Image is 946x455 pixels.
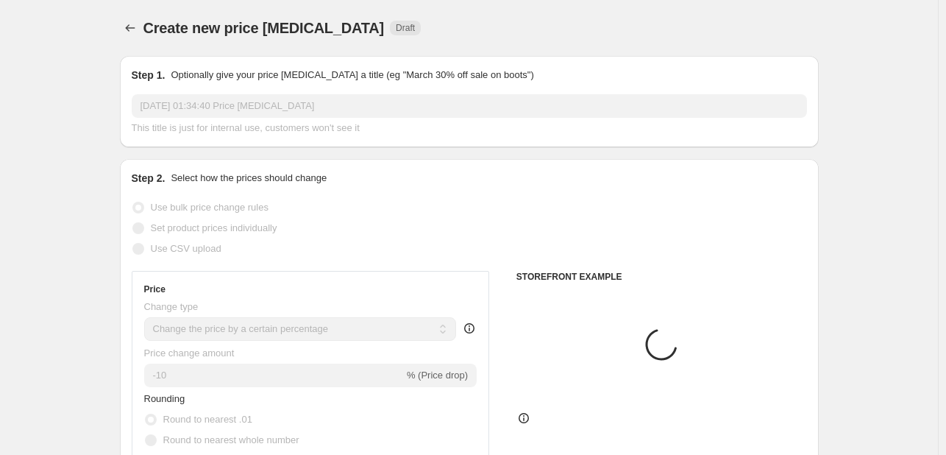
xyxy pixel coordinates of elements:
span: This title is just for internal use, customers won't see it [132,122,360,133]
input: -15 [144,364,404,387]
span: Draft [396,22,415,34]
span: Price change amount [144,348,235,359]
span: Round to nearest whole number [163,434,299,445]
h2: Step 1. [132,68,166,82]
h3: Price [144,283,166,295]
div: help [462,321,477,336]
h2: Step 2. [132,171,166,186]
span: Rounding [144,393,185,404]
span: % (Price drop) [407,370,468,381]
span: Use bulk price change rules [151,202,268,213]
span: Use CSV upload [151,243,221,254]
input: 30% off holiday sale [132,94,807,118]
span: Change type [144,301,199,312]
button: Price change jobs [120,18,141,38]
h6: STOREFRONT EXAMPLE [516,271,807,283]
span: Round to nearest .01 [163,414,252,425]
span: Create new price [MEDICAL_DATA] [143,20,385,36]
span: Set product prices individually [151,222,277,233]
p: Optionally give your price [MEDICAL_DATA] a title (eg "March 30% off sale on boots") [171,68,533,82]
p: Select how the prices should change [171,171,327,186]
